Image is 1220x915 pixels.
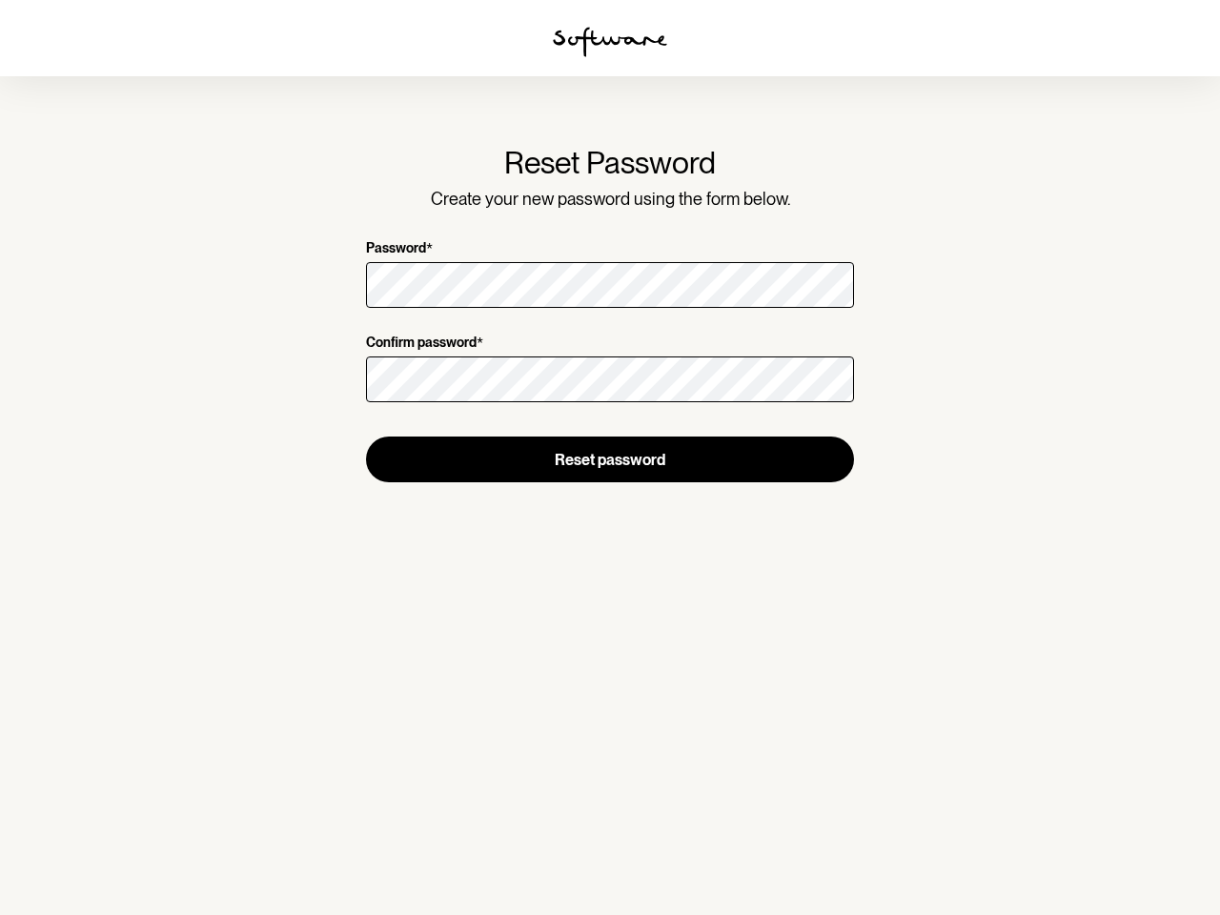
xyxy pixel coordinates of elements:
p: Create your new password using the form below. [366,189,854,210]
img: software logo [553,27,667,57]
button: Reset password [366,437,854,482]
h1: Reset Password [366,145,854,181]
p: Password [366,240,426,258]
p: Confirm password [366,335,477,353]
